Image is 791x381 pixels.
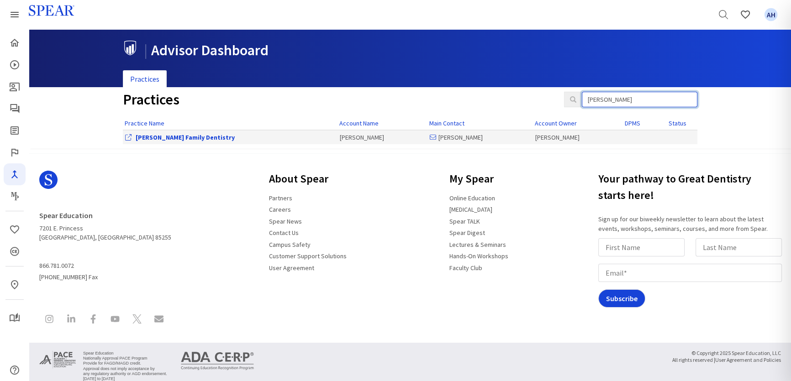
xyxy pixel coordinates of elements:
a: Online Education [444,190,501,206]
a: Account Owner [535,119,577,127]
a: Contact Spear Education [149,309,169,331]
a: Hands-On Workshops [444,248,514,264]
li: Spear Education [83,351,167,356]
a: Customer Support Solutions [264,248,352,264]
a: User Agreement [264,260,320,276]
a: Status [669,119,686,127]
a: Faculty Club Elite [4,141,26,163]
a: View Office Dashboard [136,133,235,141]
p: Sign up for our biweekly newsletter to learn about the latest events, workshops, seminars, course... [598,214,786,234]
input: First Name [598,238,685,256]
a: Favorites [4,219,26,240]
h1: Practices [123,92,550,108]
a: Courses [4,54,26,76]
a: Spear Education on X [127,309,147,331]
input: Email* [598,264,782,282]
a: Favorites [760,4,782,26]
a: Partners [264,190,298,206]
img: ADA CERP Continuing Education Recognition Program [181,352,254,370]
div: [PERSON_NAME] [340,133,425,142]
a: Spear Products [4,4,26,26]
a: In-Person & Virtual [4,274,26,296]
h3: About Spear [264,167,352,191]
a: Masters Program [4,185,26,207]
address: 7201 E. Princess [GEOGRAPHIC_DATA], [GEOGRAPHIC_DATA] 85255 [39,207,171,242]
div: [PERSON_NAME] [430,133,531,142]
a: Account Name [339,119,379,127]
li: any regulatory authority or AGD endorsement. [83,371,167,376]
a: Faculty Club [444,260,488,276]
a: [MEDICAL_DATA] [444,202,498,217]
a: Contact Us [264,225,304,240]
a: Practices [123,70,167,88]
a: Spear Education on Instagram [39,309,59,331]
img: Approved PACE Program Provider [39,350,76,369]
li: Approval does not imply acceptance by [83,366,167,371]
a: Spear Education [39,207,98,224]
h1: Advisor Dashboard [123,41,691,58]
span: [PHONE_NUMBER] Fax [39,258,171,282]
a: My Study Club [4,307,26,329]
svg: Spear Logo [39,171,58,189]
li: Nationally Approval PACE Program [83,356,167,361]
a: Spear News [264,214,307,229]
span: AH [765,8,778,21]
input: Search Practices [582,92,697,107]
a: Campus Safety [264,237,316,252]
a: Lectures & Seminars [444,237,512,252]
a: Navigator Pro [4,163,26,185]
h3: Your pathway to Great Dentistry starts here! [598,167,786,207]
a: Search [712,4,734,26]
a: DPMS [625,119,640,127]
a: Spear Education on Facebook [83,309,103,331]
a: Careers [264,202,296,217]
a: Main Contact [429,119,464,127]
a: Spear Digest [4,120,26,141]
span: | [144,41,148,59]
a: Spear Logo [39,167,171,200]
a: Favorites [734,4,756,26]
a: Help [4,359,26,381]
a: Spear Education on LinkedIn [61,309,81,331]
a: 866.781.0072 [39,258,79,274]
a: Patient Education [4,76,26,98]
a: Practice Name [125,119,164,127]
a: Spear Talk [4,98,26,120]
small: © Copyright 2025 Spear Education, LLC All rights reserved | [672,350,781,364]
div: [PERSON_NAME] [535,133,621,142]
a: Spear Education on YouTube [105,309,125,331]
input: Last Name [696,238,782,256]
a: CE Credits [4,240,26,262]
li: Provide for FAGD/MAGD credit. [83,361,167,366]
a: Spear TALK [444,214,485,229]
a: Home [4,32,26,54]
a: Spear Digest [444,225,490,240]
input: Subscribe [598,289,645,308]
h3: My Spear [444,167,514,191]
